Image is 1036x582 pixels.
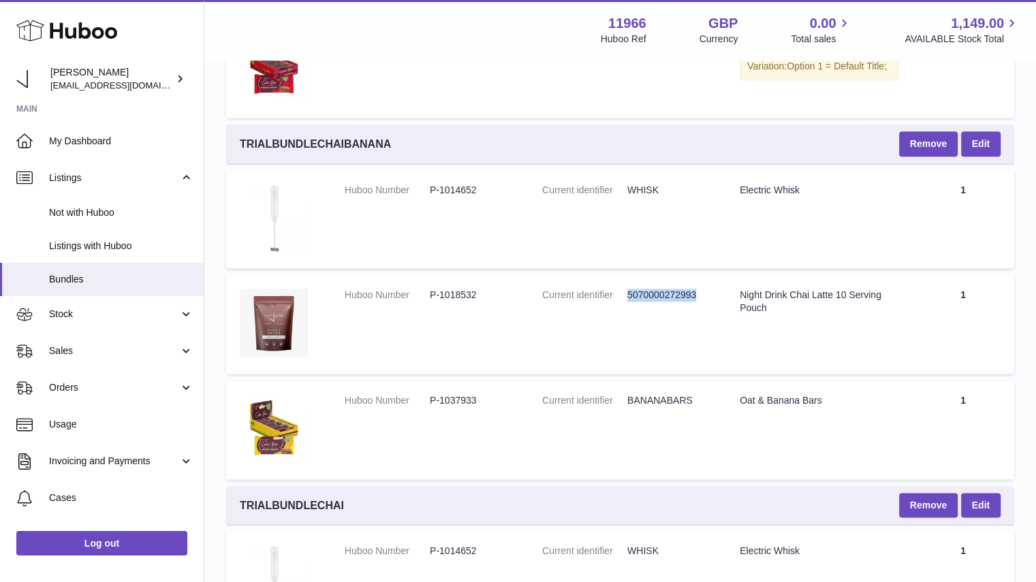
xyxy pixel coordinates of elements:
[899,131,958,156] button: Remove
[49,240,193,253] span: Listings with Huboo
[700,33,738,46] div: Currency
[961,131,1001,156] a: Edit
[430,394,515,407] dd: P-1037933
[708,14,738,33] strong: GBP
[50,66,173,92] div: [PERSON_NAME]
[899,493,958,517] button: Remove
[912,381,1014,479] td: 1
[740,184,898,197] div: Electric Whisk
[240,137,391,152] span: TRIALBUNDLECHAIBANANA
[240,498,344,513] span: TRIALBUNDLECHAI
[49,344,179,357] span: Sales
[49,491,193,504] span: Cases
[345,394,430,407] dt: Huboo Number
[905,33,1020,46] span: AVAILABLE Stock Total
[430,289,515,302] dd: P-1018532
[740,52,898,80] div: Variation:
[345,289,430,302] dt: Huboo Number
[740,394,898,407] div: Oat & Banana Bars
[740,289,898,314] div: Night Drink Chai Latte 10 Serving Pouch
[49,308,179,321] span: Stock
[810,14,836,33] span: 0.00
[951,14,1004,33] span: 1,149.00
[542,545,627,557] dt: Current identifier
[787,61,887,71] span: Option 1 = Default Title;
[912,170,1014,269] td: 1
[627,394,712,407] dd: BANANABARS
[240,184,308,252] img: Electric Whisk
[49,135,193,148] span: My Dashboard
[542,289,627,302] dt: Current identifier
[16,531,187,555] a: Log out
[627,184,712,197] dd: WHISK
[430,545,515,557] dd: P-1014652
[49,172,179,184] span: Listings
[791,33,851,46] span: Total sales
[240,394,308,462] img: Oat & Banana Bars
[49,418,193,431] span: Usage
[905,14,1020,46] a: 1,149.00 AVAILABLE Stock Total
[49,455,179,468] span: Invoicing and Payments
[345,545,430,557] dt: Huboo Number
[912,19,1014,118] td: 1
[240,289,308,357] img: Night Drink Chai Latte 10 Serving Pouch
[16,69,37,89] img: info@tenpm.co
[430,184,515,197] dd: P-1014652
[627,289,712,302] dd: 5070000272993
[961,493,1001,517] a: Edit
[240,33,308,101] img: Oat & Cherry Bars
[49,206,193,219] span: Not with Huboo
[49,381,179,394] span: Orders
[627,545,712,557] dd: WHISK
[542,394,627,407] dt: Current identifier
[608,14,646,33] strong: 11966
[50,80,200,91] span: [EMAIL_ADDRESS][DOMAIN_NAME]
[791,14,851,46] a: 0.00 Total sales
[601,33,646,46] div: Huboo Ref
[345,184,430,197] dt: Huboo Number
[740,545,898,557] div: Electric Whisk
[542,184,627,197] dt: Current identifier
[912,275,1014,374] td: 1
[49,273,193,286] span: Bundles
